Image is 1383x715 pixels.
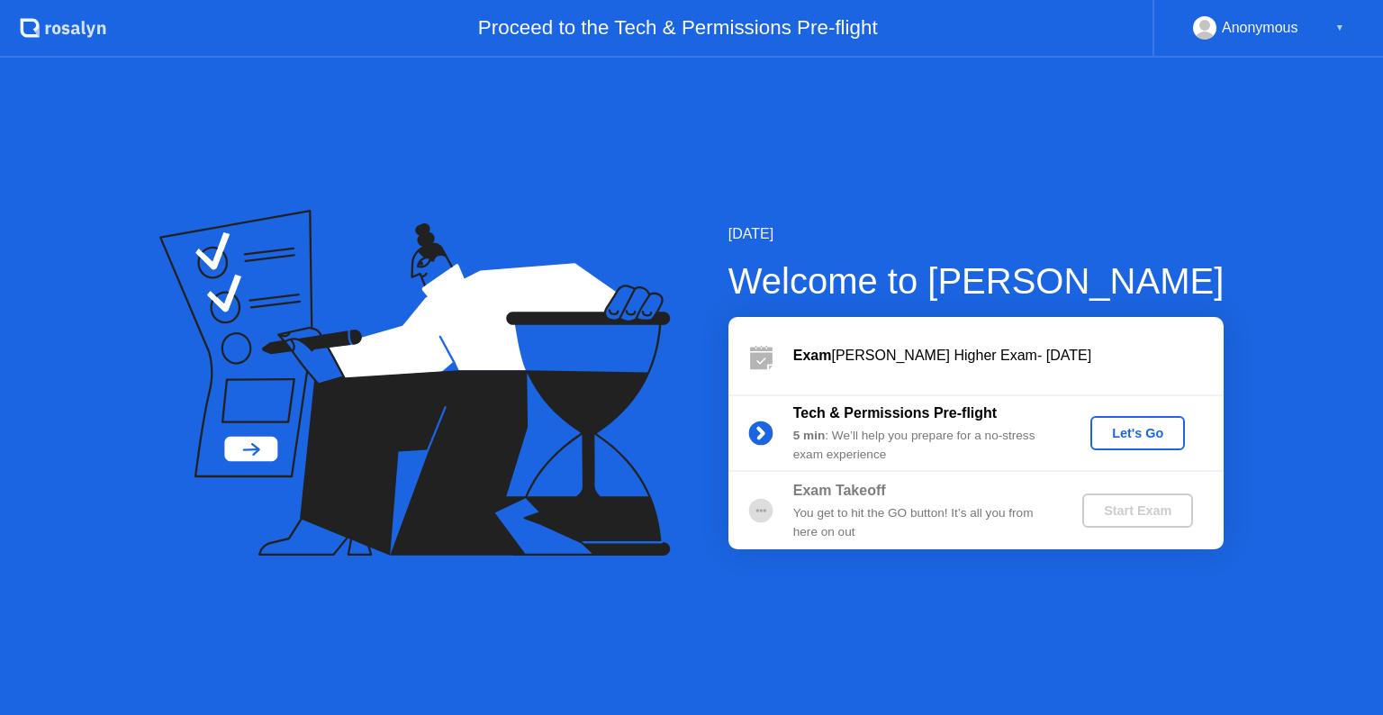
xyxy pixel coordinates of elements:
div: : We’ll help you prepare for a no-stress exam experience [793,427,1053,464]
div: [DATE] [728,223,1225,245]
div: Anonymous [1222,16,1298,40]
b: Tech & Permissions Pre-flight [793,405,997,421]
div: [PERSON_NAME] Higher Exam- [DATE] [793,345,1224,367]
div: ▼ [1335,16,1344,40]
b: Exam [793,348,832,363]
b: 5 min [793,429,826,442]
div: You get to hit the GO button! It’s all you from here on out [793,504,1053,541]
div: Welcome to [PERSON_NAME] [728,254,1225,308]
b: Exam Takeoff [793,483,886,498]
div: Start Exam [1089,503,1186,518]
button: Let's Go [1090,416,1185,450]
div: Let's Go [1098,426,1178,440]
button: Start Exam [1082,493,1193,528]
